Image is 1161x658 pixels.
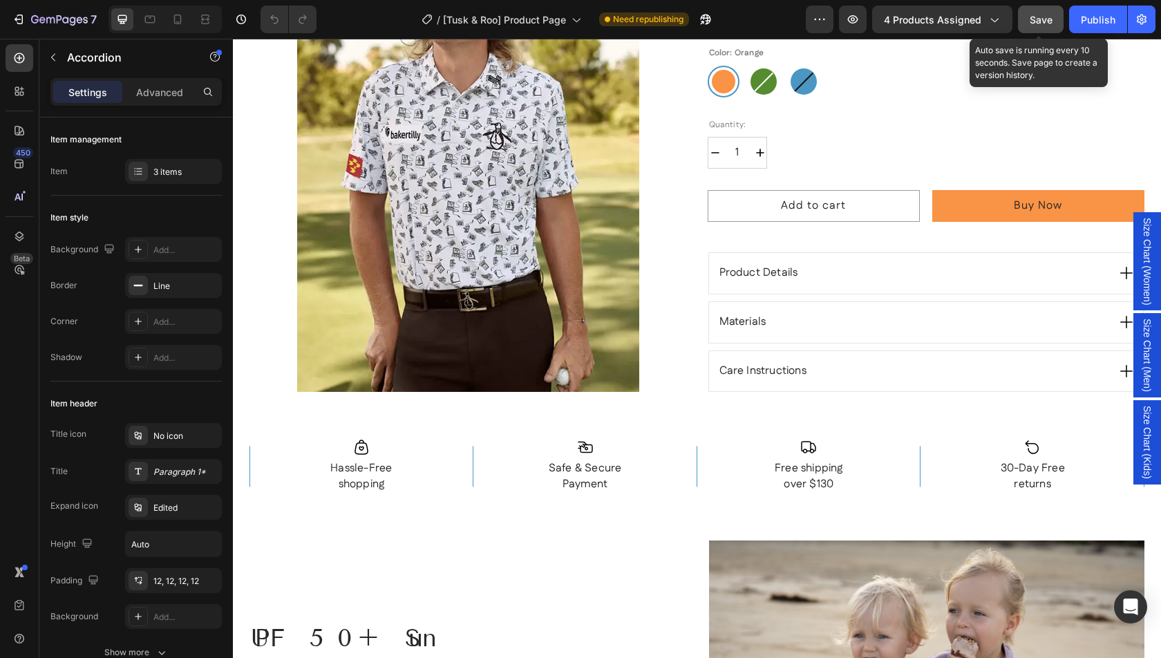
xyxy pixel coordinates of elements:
p: Materials [487,274,534,294]
div: Add to cart [548,159,613,176]
div: Shadow [50,351,82,364]
div: Expand icon [50,500,98,512]
div: Title [50,465,68,478]
button: Save [1018,6,1064,33]
p: Settings [68,85,107,100]
div: Corner [50,315,78,328]
p: 30-Day Free returns [756,422,843,453]
button: 4 products assigned [872,6,1012,33]
p: Advanced [136,85,183,100]
div: Item management [50,133,122,146]
p: Safe & Secure Payment [309,422,396,453]
div: Background [50,241,117,259]
p: Hassle-Free shopping [85,422,172,453]
span: Size Chart (Kids) [907,367,921,440]
p: 7 [91,11,97,28]
button: Buy Now [699,151,912,183]
div: Item header [50,397,97,410]
iframe: Design area [233,39,1161,658]
button: increment [520,99,534,129]
div: Add... [153,244,218,256]
div: Title icon [50,428,86,440]
div: Padding [50,572,102,590]
div: 12, 12, 12, 12 [153,575,218,587]
span: Size Chart (Men) [907,280,921,353]
span: 4 products assigned [884,12,981,27]
input: Auto [126,532,221,556]
h2: UPF 50+ Sun Protection [17,583,376,645]
img: gempages_571309908486521728-2ec7b489-1622-4fdf-81bc-339b5cca69a8.svg [344,400,361,417]
div: Beta [10,253,33,264]
a: Size Chart [753,3,793,19]
img: gempages_571309908486521728-75dd611f-724c-4fdd-828c-6bd9aa5b8a88.svg [567,400,584,417]
div: Paragraph 1* [153,466,218,478]
img: gempages_571309908486521728-11b87917-9f0e-4cc3-9d8b-5d450b77ef87.svg [791,400,808,417]
div: 3 items [153,166,218,178]
div: Edited [153,502,218,514]
p: Accordion [67,49,185,66]
div: Item style [50,211,88,224]
div: Border [50,279,77,292]
span: Need republishing [613,13,683,26]
div: Item [50,165,68,178]
button: 7 [6,6,103,33]
div: Background [50,610,98,623]
div: Open Intercom Messenger [1114,590,1147,623]
div: Add... [153,352,218,364]
p: Free shipping over $130 [532,422,619,453]
p: Care Instructions [487,323,574,343]
span: Size Chart (Women) [907,179,921,267]
div: Undo/Redo [261,6,317,33]
input: quantity [489,99,520,129]
button: Add to cart [475,151,687,183]
p: Quantity: [476,82,911,91]
div: Buy Now [781,159,829,176]
span: / [437,12,440,27]
div: 450 [13,147,33,158]
div: Add... [153,611,218,623]
img: gempages_571309908486521728-976fbfc1-976f-4926-b0fb-78f795608119.svg [120,400,137,417]
div: Add... [153,316,218,328]
button: decrement [475,99,489,129]
div: Line [153,280,218,292]
button: Publish [1069,6,1127,33]
div: Publish [1081,12,1115,27]
p: Product Details [487,225,565,245]
div: Height [50,535,95,554]
span: [Tusk & Roo] Product Page [443,12,566,27]
legend: Color: Orange [475,8,533,21]
span: Save [1030,14,1053,26]
div: No icon [153,430,218,442]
